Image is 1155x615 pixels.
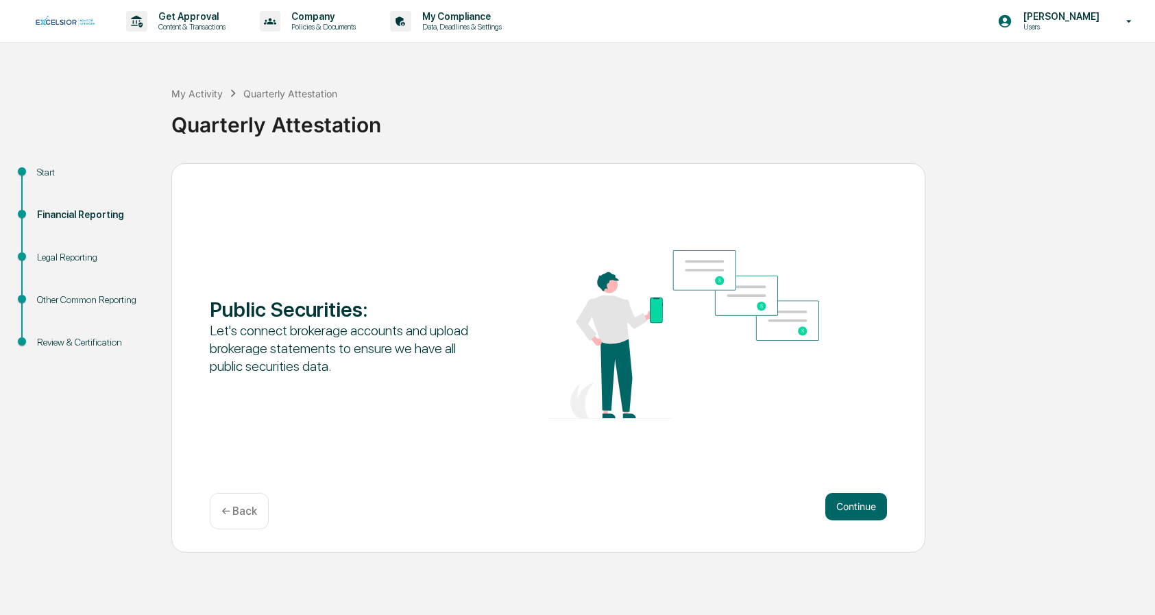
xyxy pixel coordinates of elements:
[210,297,481,322] div: Public Securities :
[243,88,337,99] div: Quarterly Attestation
[37,293,149,307] div: Other Common Reporting
[147,22,232,32] p: Content & Transactions
[280,22,363,32] p: Policies & Documents
[37,335,149,350] div: Review & Certification
[147,11,232,22] p: Get Approval
[171,88,223,99] div: My Activity
[548,250,819,419] img: Public Securities
[37,250,149,265] div: Legal Reporting
[1012,11,1106,22] p: [PERSON_NAME]
[411,22,509,32] p: Data, Deadlines & Settings
[33,16,99,27] img: logo
[1012,22,1106,32] p: Users
[221,505,257,518] p: ← Back
[37,165,149,180] div: Start
[411,11,509,22] p: My Compliance
[825,493,887,520] button: Continue
[171,101,1148,137] div: Quarterly Attestation
[210,322,481,375] div: Let's connect brokerage accounts and upload brokerage statements to ensure we have all public sec...
[37,208,149,222] div: Financial Reporting
[280,11,363,22] p: Company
